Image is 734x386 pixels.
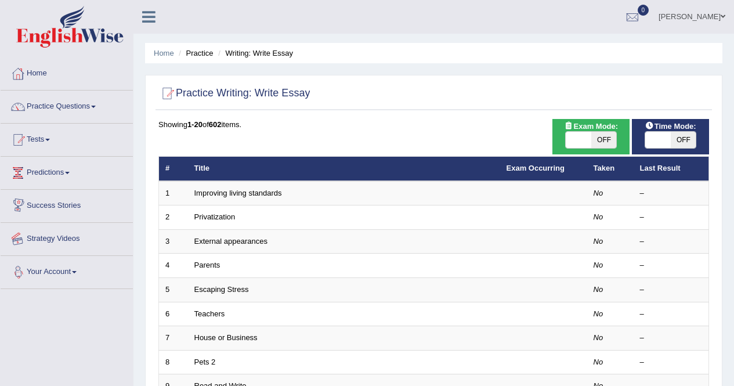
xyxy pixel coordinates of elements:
[194,237,267,246] a: External appearances
[159,254,188,278] td: 4
[159,278,188,302] td: 5
[638,5,649,16] span: 0
[154,49,174,57] a: Home
[1,190,133,219] a: Success Stories
[159,205,188,230] td: 2
[640,333,703,344] div: –
[507,164,565,172] a: Exam Occurring
[194,261,220,269] a: Parents
[671,132,696,148] span: OFF
[1,91,133,120] a: Practice Questions
[1,223,133,252] a: Strategy Videos
[594,309,603,318] em: No
[194,189,282,197] a: Improving living standards
[640,357,703,368] div: –
[634,157,709,181] th: Last Result
[1,124,133,153] a: Tests
[194,309,225,318] a: Teachers
[194,358,216,366] a: Pets 2
[560,120,623,132] span: Exam Mode:
[594,358,603,366] em: No
[640,309,703,320] div: –
[1,157,133,186] a: Predictions
[591,132,617,148] span: OFF
[158,85,310,102] h2: Practice Writing: Write Essay
[194,212,236,221] a: Privatization
[594,189,603,197] em: No
[176,48,213,59] li: Practice
[194,285,249,294] a: Escaping Stress
[552,119,630,154] div: Show exams occurring in exams
[188,157,500,181] th: Title
[1,256,133,285] a: Your Account
[1,57,133,86] a: Home
[594,285,603,294] em: No
[640,260,703,271] div: –
[640,284,703,295] div: –
[194,333,258,342] a: House or Business
[594,333,603,342] em: No
[594,212,603,221] em: No
[594,261,603,269] em: No
[215,48,293,59] li: Writing: Write Essay
[640,236,703,247] div: –
[159,350,188,374] td: 8
[159,181,188,205] td: 1
[641,120,701,132] span: Time Mode:
[187,120,203,129] b: 1-20
[159,326,188,351] td: 7
[587,157,634,181] th: Taken
[159,157,188,181] th: #
[158,119,709,130] div: Showing of items.
[640,212,703,223] div: –
[640,188,703,199] div: –
[159,302,188,326] td: 6
[594,237,603,246] em: No
[209,120,222,129] b: 602
[159,229,188,254] td: 3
